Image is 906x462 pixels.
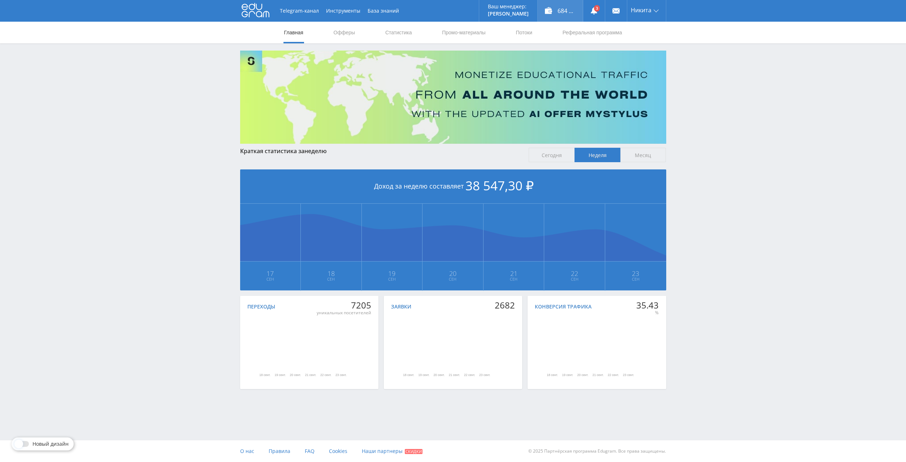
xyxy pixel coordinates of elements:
a: Реферальная программа [562,22,623,43]
a: FAQ [305,440,315,462]
span: 22 [545,271,604,276]
div: 2682 [495,300,515,310]
text: 23 сент. [623,374,634,377]
a: Офферы [333,22,356,43]
text: 19 сент. [274,374,286,377]
span: Неделя [575,148,620,162]
svg: Диаграмма. [226,313,365,385]
text: 19 сент. [562,374,573,377]
span: 23 [606,271,666,276]
span: Наши партнеры [362,448,403,454]
svg: Диаграмма. [513,313,652,385]
text: 21 сент. [449,374,460,377]
span: Сен [484,276,544,282]
div: Доход за неделю составляет [240,169,666,204]
text: 23 сент. [335,374,347,377]
text: 20 сент. [577,374,589,377]
div: Переходы [247,304,275,310]
span: 38 547,30 ₽ [465,177,534,194]
text: 22 сент. [320,374,331,377]
text: 22 сент. [608,374,619,377]
a: Cookies [329,440,347,462]
text: 22 сент. [464,374,475,377]
text: 19 сент. [418,374,429,377]
span: Сен [545,276,604,282]
span: О нас [240,448,254,454]
span: 21 [484,271,544,276]
text: 20 сент. [290,374,301,377]
div: 7205 [317,300,371,310]
span: 17 [240,271,300,276]
text: 23 сент. [479,374,490,377]
span: Сен [301,276,361,282]
span: Сен [362,276,422,282]
text: 18 сент. [403,374,414,377]
div: © 2025 Партнёрская программа Edugram. Все права защищены. [456,440,666,462]
div: % [636,310,659,316]
a: Правила [269,440,290,462]
span: Сен [606,276,666,282]
a: Статистика [385,22,413,43]
span: 18 [301,271,361,276]
div: Заявки [391,304,411,310]
a: Потоки [515,22,533,43]
div: Краткая статистика за [240,148,522,154]
div: уникальных посетителей [317,310,371,316]
text: 18 сент. [259,374,270,377]
span: Cookies [329,448,347,454]
a: О нас [240,440,254,462]
a: Промо-материалы [441,22,486,43]
div: 35.43 [636,300,659,310]
span: Правила [269,448,290,454]
span: Месяц [620,148,666,162]
span: Новый дизайн [32,441,69,447]
div: Конверсия трафика [535,304,591,310]
p: Ваш менеджер: [488,4,529,9]
span: FAQ [305,448,315,454]
text: 21 сент. [593,374,604,377]
text: 21 сент. [305,374,316,377]
span: 20 [423,271,483,276]
span: Сегодня [529,148,575,162]
a: Наши партнеры Скидки [362,440,422,462]
text: 18 сент. [547,374,558,377]
svg: Диаграмма. [369,313,508,385]
p: [PERSON_NAME] [488,11,529,17]
span: неделю [304,147,327,155]
span: Сен [423,276,483,282]
span: Никита [631,7,651,13]
span: Скидки [405,449,422,454]
img: Banner [240,51,666,144]
span: Сен [240,276,300,282]
text: 20 сент. [433,374,445,377]
span: 19 [362,271,422,276]
a: Главная [283,22,304,43]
